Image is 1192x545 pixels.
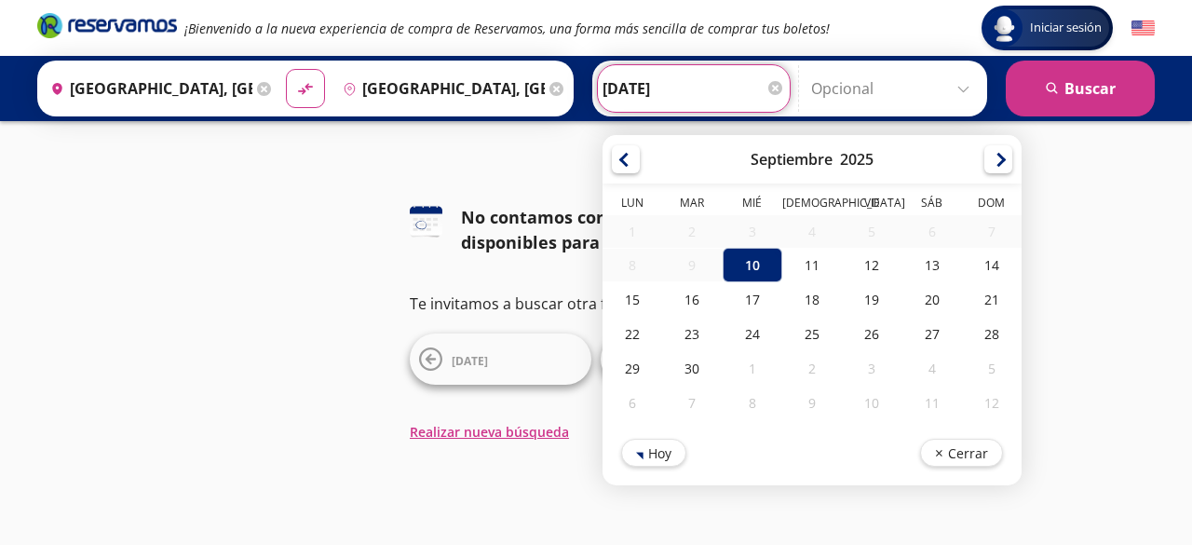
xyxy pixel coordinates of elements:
div: 02-Sep-25 [662,215,722,248]
a: Brand Logo [37,11,177,45]
i: Brand Logo [37,11,177,39]
th: Lunes [603,195,662,215]
em: ¡Bienvenido a la nueva experiencia de compra de Reservamos, una forma más sencilla de comprar tus... [184,20,830,37]
div: 15-Sep-25 [603,282,662,317]
div: 2025 [840,149,874,170]
div: 04-Sep-25 [782,215,842,248]
div: 07-Oct-25 [662,386,722,420]
div: 06-Oct-25 [603,386,662,420]
div: Septiembre [751,149,833,170]
div: 13-Sep-25 [901,248,961,282]
div: 20-Sep-25 [901,282,961,317]
div: 17-Sep-25 [723,282,782,317]
div: 14-Sep-25 [962,248,1022,282]
div: 09-Oct-25 [782,386,842,420]
input: Buscar Destino [335,65,545,112]
button: Hoy [621,439,686,467]
div: 04-Oct-25 [901,351,961,386]
div: 03-Oct-25 [842,351,901,386]
div: 09-Sep-25 [662,249,722,281]
th: Viernes [842,195,901,215]
th: Sábado [901,195,961,215]
div: 26-Sep-25 [842,317,901,351]
th: Martes [662,195,722,215]
button: [DATE]Desde:$1,254MXN [601,334,782,385]
button: [DATE] [410,334,591,385]
th: Domingo [962,195,1022,215]
div: 12-Sep-25 [842,248,901,282]
div: 06-Sep-25 [901,215,961,248]
button: English [1131,17,1155,40]
div: 03-Sep-25 [723,215,782,248]
span: Iniciar sesión [1023,19,1109,37]
div: 05-Oct-25 [962,351,1022,386]
div: 10-Sep-25 [723,248,782,282]
div: 29-Sep-25 [603,351,662,386]
div: 19-Sep-25 [842,282,901,317]
div: 28-Sep-25 [962,317,1022,351]
button: Cerrar [920,439,1003,467]
div: 07-Sep-25 [962,215,1022,248]
div: 08-Oct-25 [723,386,782,420]
div: 23-Sep-25 [662,317,722,351]
div: 02-Oct-25 [782,351,842,386]
div: 27-Sep-25 [901,317,961,351]
input: Opcional [811,65,978,112]
button: Buscar [1006,61,1155,116]
div: 16-Sep-25 [662,282,722,317]
div: 11-Oct-25 [901,386,961,420]
th: Miércoles [723,195,782,215]
button: Realizar nueva búsqueda [410,422,569,442]
div: 11-Sep-25 [782,248,842,282]
span: [DATE] [452,353,488,369]
div: 25-Sep-25 [782,317,842,351]
div: 01-Oct-25 [723,351,782,386]
div: 18-Sep-25 [782,282,842,317]
div: 22-Sep-25 [603,317,662,351]
div: 30-Sep-25 [662,351,722,386]
input: Elegir Fecha [603,65,785,112]
div: 01-Sep-25 [603,215,662,248]
th: Jueves [782,195,842,215]
div: No contamos con horarios disponibles para esta fecha [461,205,782,255]
div: 05-Sep-25 [842,215,901,248]
div: 21-Sep-25 [962,282,1022,317]
div: 12-Oct-25 [962,386,1022,420]
div: 10-Oct-25 [842,386,901,420]
div: 24-Sep-25 [723,317,782,351]
p: Te invitamos a buscar otra fecha o ruta [410,293,782,315]
div: 08-Sep-25 [603,249,662,281]
input: Buscar Origen [43,65,252,112]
